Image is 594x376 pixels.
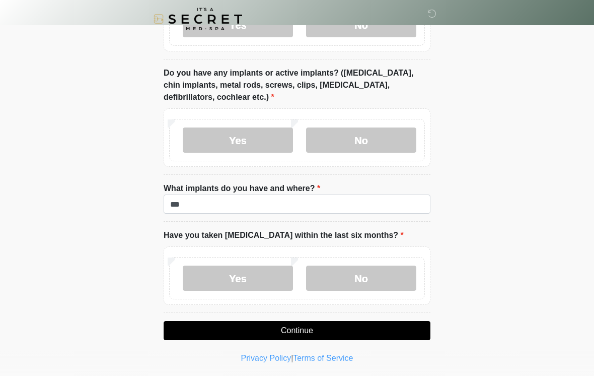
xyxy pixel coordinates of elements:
[164,321,430,340] button: Continue
[306,266,416,291] label: No
[164,182,320,195] label: What implants do you have and where?
[164,67,430,103] label: Do you have any implants or active implants? ([MEDICAL_DATA], chin implants, metal rods, screws, ...
[241,354,291,362] a: Privacy Policy
[291,354,293,362] a: |
[183,266,293,291] label: Yes
[154,8,242,30] img: It's A Secret Med Spa Logo
[183,128,293,153] label: Yes
[164,229,404,241] label: Have you taken [MEDICAL_DATA] within the last six months?
[306,128,416,153] label: No
[293,354,353,362] a: Terms of Service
